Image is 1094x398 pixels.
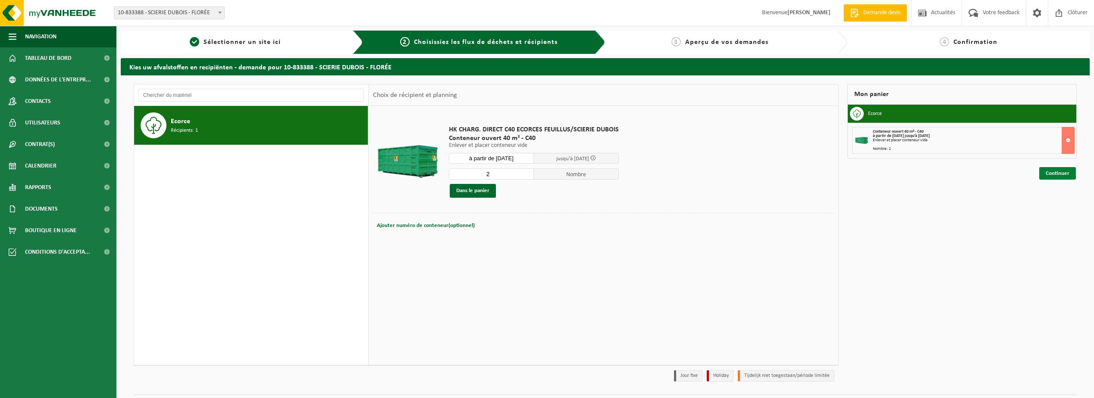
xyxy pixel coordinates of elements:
[843,4,907,22] a: Demande devis
[1039,167,1076,180] a: Continuer
[25,198,58,220] span: Documents
[25,26,56,47] span: Navigation
[25,155,56,177] span: Calendrier
[171,116,190,127] span: Ecorce
[25,90,51,112] span: Contacts
[134,106,368,145] button: Ecorce Récipients: 1
[868,107,882,121] h3: Ecorce
[171,127,198,135] span: Récipients: 1
[787,9,831,16] strong: [PERSON_NAME]
[25,241,90,263] span: Conditions d'accepta...
[671,37,681,47] span: 3
[125,37,346,47] a: 1Sélectionner un site ici
[847,84,1077,105] div: Mon panier
[190,37,199,47] span: 1
[940,37,949,47] span: 4
[449,134,619,143] span: Conteneur ouvert 40 m³ - C40
[873,129,924,134] span: Conteneur ouvert 40 m³ - C40
[114,7,224,19] span: 10-833388 - SCIERIE DUBOIS - FLORÉE
[377,223,475,228] span: Ajouter numéro de conteneur(optionnel)
[121,58,1090,75] h2: Kies uw afvalstoffen en recipiënten - demande pour 10-833388 - SCIERIE DUBOIS - FLORÉE
[25,177,51,198] span: Rapports
[138,89,364,102] input: Chercher du matériel
[449,125,619,134] span: HK CHARG. DIRECT C40 ECORCES FEUILLUS/SCIERIE DUBOIS
[685,39,768,46] span: Aperçu de vos demandes
[25,134,55,155] span: Contrat(s)
[707,370,734,382] li: Holiday
[400,37,410,47] span: 2
[953,39,997,46] span: Confirmation
[25,220,77,241] span: Boutique en ligne
[204,39,281,46] span: Sélectionner un site ici
[534,168,619,180] span: Nombre
[25,47,72,69] span: Tableau de bord
[369,84,461,106] div: Choix de récipient et planning
[556,156,589,162] span: jusqu'à [DATE]
[450,184,496,198] button: Dans le panier
[873,138,1074,143] div: Enlever et placer conteneur vide
[114,6,225,19] span: 10-833388 - SCIERIE DUBOIS - FLORÉE
[449,153,534,164] input: Sélectionnez date
[873,147,1074,151] div: Nombre: 2
[414,39,558,46] span: Choisissiez les flux de déchets et récipients
[861,9,903,17] span: Demande devis
[376,220,476,232] button: Ajouter numéro de conteneur(optionnel)
[674,370,702,382] li: Jour fixe
[738,370,834,382] li: Tijdelijk niet toegestaan/période limitée
[873,134,930,138] strong: à partir de [DATE] jusqu'à [DATE]
[449,143,619,149] p: Enlever et placer conteneur vide
[25,112,60,134] span: Utilisateurs
[25,69,91,90] span: Données de l'entrepr...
